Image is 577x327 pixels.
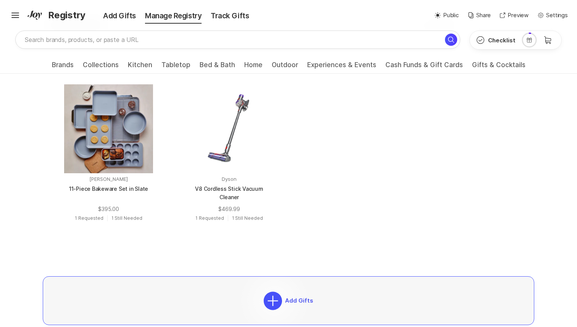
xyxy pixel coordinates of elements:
p: [PERSON_NAME] [64,176,153,182]
a: Gifts & Cocktails [472,61,525,73]
button: Settings [538,11,568,20]
p: Public [443,11,459,20]
a: Bed & Bath [200,61,235,73]
a: Outdoor [272,61,298,73]
button: Preview [500,11,529,20]
p: $469.99 [218,205,240,213]
p: Dyson [185,176,274,182]
a: Kitchen [128,61,152,73]
button: Search for [445,34,457,46]
button: Public [435,11,459,20]
button: Share [468,11,491,20]
button: Checklist [470,31,522,49]
div: Add Gifts [88,11,140,21]
p: $395.00 [98,205,119,213]
p: 1 Requested [193,215,226,222]
p: Add Gifts [282,297,313,304]
a: Collections [83,61,119,73]
div: Track Gifts [206,11,253,21]
p: 1 Still Needed [109,215,145,222]
a: Experiences & Events [307,61,376,73]
p: 11-Piece Bakeware Set in Slate [64,185,153,203]
p: Preview [508,11,529,20]
a: Brands [52,61,74,73]
span: Registry [48,8,85,22]
p: 1 Requested [73,215,106,222]
a: Cash Funds & Gift Cards [385,61,463,73]
p: 1 Still Needed [230,215,266,222]
a: Home [244,61,263,73]
input: Search brands, products, or paste a URL [15,31,460,49]
p: Share [476,11,491,20]
p: V8 Cordless Stick Vacuum Cleaner [185,185,274,203]
a: Tabletop [161,61,190,73]
p: Settings [546,11,568,20]
div: Manage Registry [140,11,206,21]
